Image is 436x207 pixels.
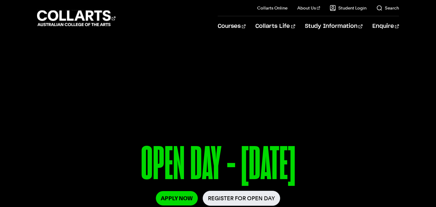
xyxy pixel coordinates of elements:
[376,5,399,11] a: Search
[257,5,288,11] a: Collarts Online
[218,16,246,36] a: Courses
[37,9,115,27] div: Go to homepage
[372,16,399,36] a: Enquire
[305,16,363,36] a: Study Information
[203,191,280,206] a: Register for Open Day
[156,191,198,205] a: Apply Now
[255,16,295,36] a: Collarts Life
[37,140,399,191] p: OPEN DAY - [DATE]
[297,5,320,11] a: About Us
[330,5,366,11] a: Student Login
